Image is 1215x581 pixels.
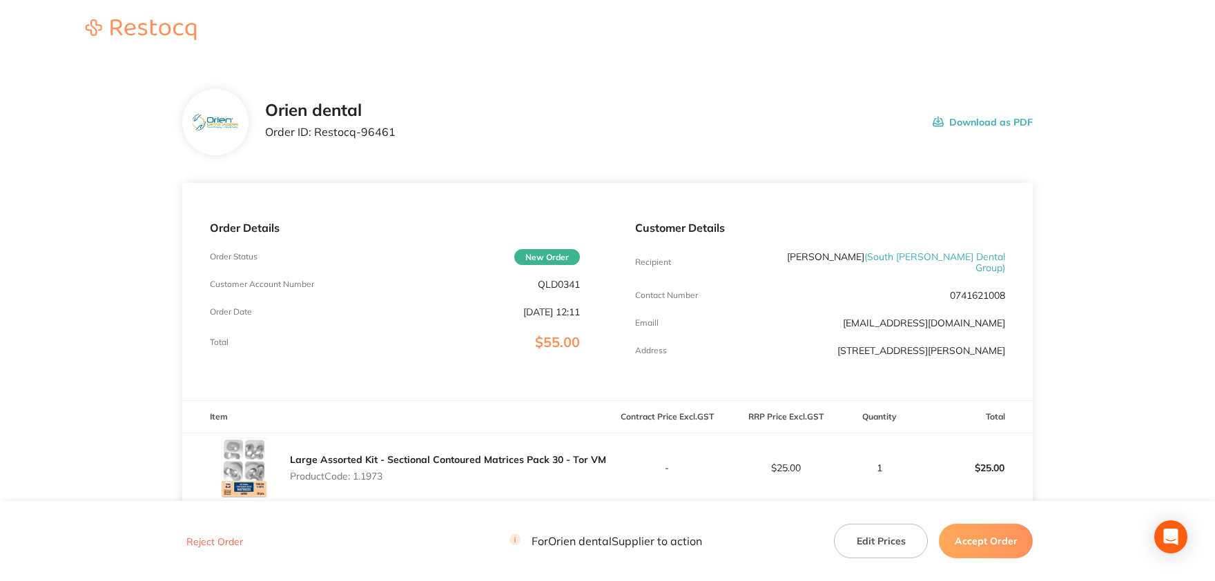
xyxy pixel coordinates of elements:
p: Order Date [210,307,252,317]
p: Emaill [635,318,659,328]
a: [EMAIL_ADDRESS][DOMAIN_NAME] [843,317,1005,329]
p: Customer Details [635,221,1005,234]
button: Download as PDF [933,101,1033,144]
p: - [608,462,726,473]
p: Order ID: Restocq- 96461 [265,126,396,138]
p: $25.00 [915,451,1032,484]
a: Restocq logo [72,19,210,42]
p: For Orien dental Supplier to action [509,535,702,548]
h2: Orien dental [265,101,396,120]
a: Large Assorted Kit - Sectional Contoured Matrices Pack 30 - Tor VM [290,453,606,466]
p: $25.00 [727,462,844,473]
p: Order Details [210,221,580,234]
th: RRP Price Excl. GST [726,401,845,433]
img: eTEwcnBkag [193,114,237,131]
span: New Order [514,249,580,265]
p: 1 [846,462,913,473]
p: [PERSON_NAME] [759,251,1005,273]
span: ( South [PERSON_NAME] Dental Group ) [864,250,1005,274]
p: [DATE] 12:11 [523,306,580,317]
button: Accept Order [939,524,1033,558]
p: QLD0341 [538,279,580,290]
p: Customer Account Number [210,279,314,289]
th: Contract Price Excl. GST [607,401,726,433]
th: Total [914,401,1033,433]
p: Order Status [210,252,257,262]
p: Recipient [635,257,671,267]
p: Total [210,337,229,347]
img: dnZ0N2RwdA [210,433,279,502]
th: Item [182,401,607,433]
p: Contact Number [635,290,698,300]
p: Address [635,346,667,355]
button: Reject Order [182,535,247,548]
th: Quantity [846,401,914,433]
p: [STREET_ADDRESS][PERSON_NAME] [837,345,1005,356]
button: Edit Prices [834,524,928,558]
span: $55.00 [535,333,580,351]
p: Product Code: 1.1973 [290,471,606,482]
p: 0741621008 [950,290,1005,301]
div: Open Intercom Messenger [1154,520,1187,553]
img: Restocq logo [72,19,210,40]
